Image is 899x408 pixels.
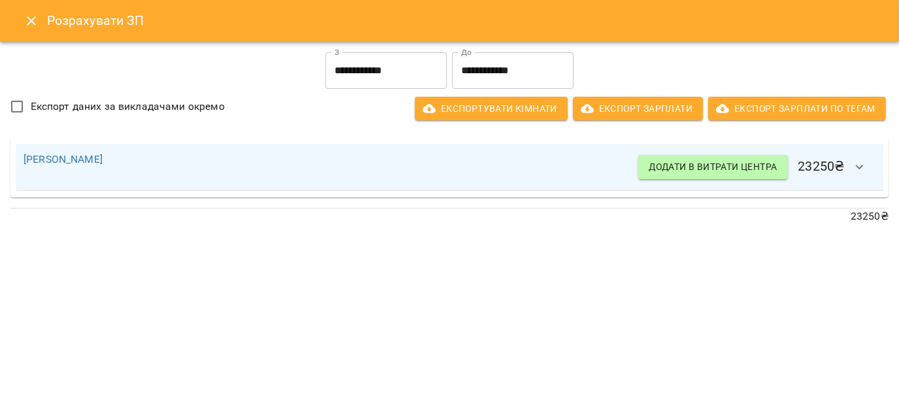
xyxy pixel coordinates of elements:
[47,10,883,31] h6: Розрахувати ЗП
[415,97,568,120] button: Експортувати кімнати
[649,159,777,175] span: Додати в витрати центра
[425,101,557,116] span: Експортувати кімнати
[573,97,703,120] button: Експорт Зарплати
[638,152,875,183] h6: 23250 ₴
[583,101,693,116] span: Експорт Зарплати
[24,153,103,165] a: [PERSON_NAME]
[719,101,875,116] span: Експорт Зарплати по тегам
[16,5,47,37] button: Close
[638,155,787,178] button: Додати в витрати центра
[708,97,886,120] button: Експорт Зарплати по тегам
[31,99,225,114] span: Експорт даних за викладачами окремо
[10,209,889,224] p: 23250 ₴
